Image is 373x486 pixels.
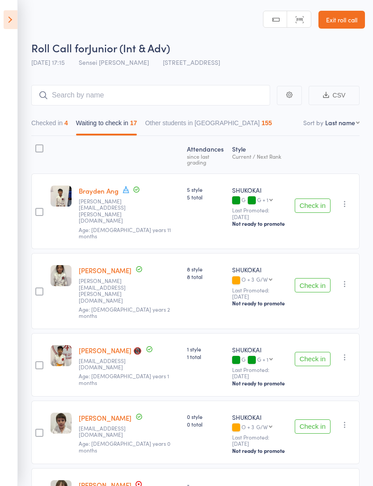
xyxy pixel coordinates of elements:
[51,413,72,434] img: image1653550041.png
[257,356,268,362] div: G + 1
[232,265,287,274] div: SHUKOKAI
[325,118,355,127] div: Last name
[262,119,272,127] div: 155
[232,197,287,204] div: G
[303,118,323,127] label: Sort by
[232,447,287,454] div: Not ready to promote
[76,115,137,135] button: Waiting to check in17
[187,273,225,280] span: 8 total
[232,300,287,307] div: Not ready to promote
[187,193,225,201] span: 5 total
[187,186,225,193] span: 5 style
[79,198,137,224] small: trieu.ngan@gmail.com
[79,186,119,195] a: Brayden Ang
[79,58,149,67] span: Sensei [PERSON_NAME]
[79,226,171,240] span: Age: [DEMOGRAPHIC_DATA] years 11 months
[79,413,131,423] a: [PERSON_NAME]
[232,413,287,422] div: SHUKOKAI
[295,199,331,213] button: Check in
[318,11,365,29] a: Exit roll call
[187,413,225,420] span: 0 style
[79,358,137,371] small: mariafernandamelo@gmail.com
[232,153,287,159] div: Current / Next Rank
[187,153,225,165] div: since last grading
[187,420,225,428] span: 0 total
[232,287,287,300] small: Last Promoted: [DATE]
[256,276,268,282] div: G/W
[130,119,137,127] div: 17
[232,207,287,220] small: Last Promoted: [DATE]
[232,186,287,194] div: SHUKOKAI
[64,119,68,127] div: 4
[79,305,170,319] span: Age: [DEMOGRAPHIC_DATA] years 2 months
[79,278,137,304] small: trieu.ngan@gmail.com
[79,440,170,453] span: Age: [DEMOGRAPHIC_DATA] years 0 months
[51,265,72,286] img: image1691047817.png
[232,380,287,387] div: Not ready to promote
[295,419,331,434] button: Check in
[145,115,272,135] button: Other students in [GEOGRAPHIC_DATA]155
[79,266,131,275] a: [PERSON_NAME]
[232,345,287,354] div: SHUKOKAI
[163,58,220,67] span: [STREET_ADDRESS]
[229,140,291,169] div: Style
[232,434,287,447] small: Last Promoted: [DATE]
[31,58,65,67] span: [DATE] 17:15
[183,140,229,169] div: Atten­dances
[232,367,287,380] small: Last Promoted: [DATE]
[187,353,225,360] span: 1 total
[232,356,287,364] div: G
[31,40,89,55] span: Roll Call for
[79,372,169,386] span: Age: [DEMOGRAPHIC_DATA] years 1 months
[31,115,68,135] button: Checked in4
[295,278,331,292] button: Check in
[257,197,268,203] div: G + 1
[51,186,72,207] img: image1698128352.png
[295,352,331,366] button: Check in
[79,425,137,438] small: tanalia_lovelychook@hotmail.com
[309,86,360,105] button: CSV
[232,424,287,431] div: O + 3
[31,85,270,106] input: Search by name
[79,346,142,355] a: [PERSON_NAME] 📵
[232,276,287,284] div: O + 3
[89,40,170,55] span: Junior (Int & Adv)
[187,265,225,273] span: 8 style
[232,220,287,227] div: Not ready to promote
[256,424,268,430] div: G/W
[51,345,72,366] img: image1697239118.png
[187,345,225,353] span: 1 style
